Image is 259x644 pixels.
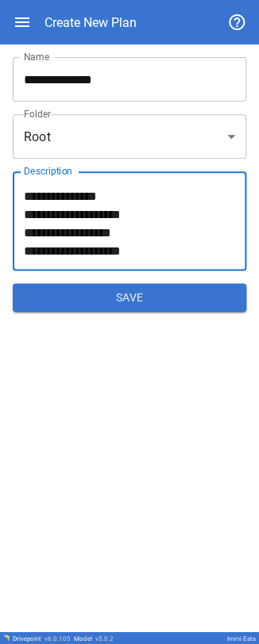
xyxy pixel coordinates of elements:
[24,164,72,178] label: Description
[13,634,71,642] div: Drivepoint
[44,15,137,30] div: Create New Plan
[13,283,246,312] button: Save
[13,114,246,159] div: Root
[24,107,51,121] label: Folder
[3,634,10,640] img: Drivepoint
[24,50,49,63] label: Name
[44,634,71,642] span: v 6.0.105
[74,634,114,642] div: Model
[95,634,114,642] span: v 5.0.2
[227,634,256,642] div: Immi Eats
